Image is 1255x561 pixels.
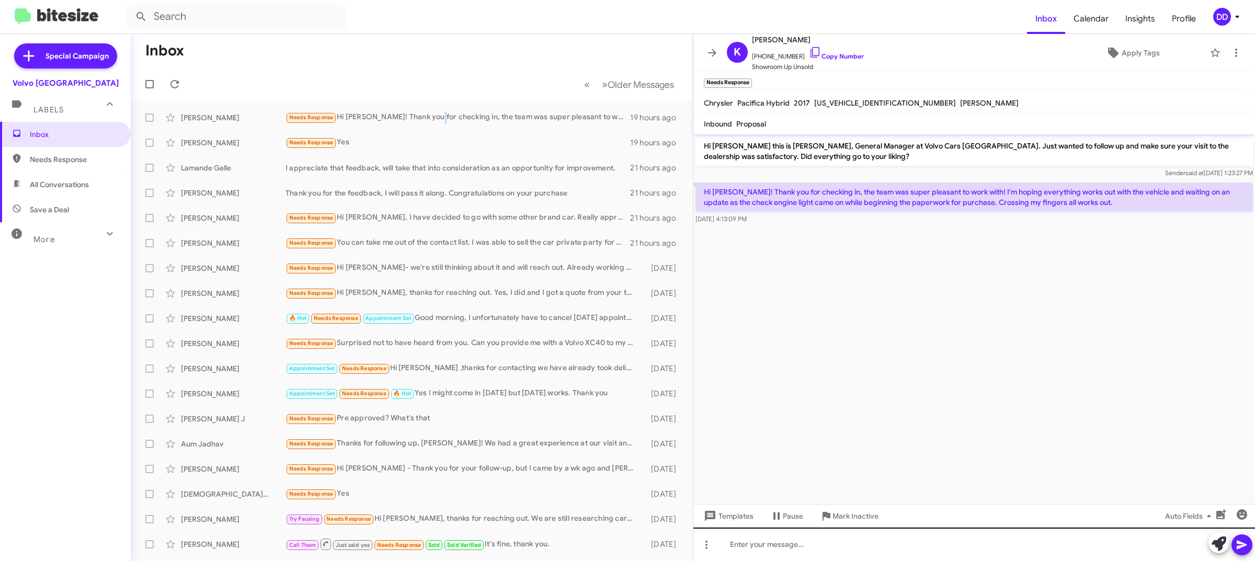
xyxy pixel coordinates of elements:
[1165,507,1215,525] span: Auto Fields
[342,365,386,372] span: Needs Response
[289,390,335,397] span: Appointment Set
[286,488,641,500] div: Yes
[286,387,641,399] div: Yes I might come in [DATE] but [DATE] works. Thank you
[14,43,117,68] a: Special Campaign
[181,388,286,399] div: [PERSON_NAME]
[734,44,741,61] span: K
[641,313,684,324] div: [DATE]
[13,78,119,88] div: Volvo [GEOGRAPHIC_DATA]
[630,213,684,223] div: 21 hours ago
[336,542,370,548] span: Just said yes
[1027,4,1065,34] span: Inbox
[289,465,334,472] span: Needs Response
[286,463,641,475] div: Hi [PERSON_NAME] - Thank you for your follow-up, but I came by a wk ago and [PERSON_NAME] gave me...
[794,98,810,108] span: 2017
[832,507,878,525] span: Mark Inactive
[1117,4,1163,34] span: Insights
[181,288,286,299] div: [PERSON_NAME]
[428,542,440,548] span: Sold
[752,62,864,72] span: Showroom Up Unsold
[286,212,630,224] div: Hi [PERSON_NAME], I have decided to go with some other brand car. Really appreciate you taking ou...
[181,514,286,524] div: [PERSON_NAME]
[289,290,334,296] span: Needs Response
[704,78,752,88] small: Needs Response
[181,363,286,374] div: [PERSON_NAME]
[314,315,358,322] span: Needs Response
[1163,4,1204,34] a: Profile
[641,464,684,474] div: [DATE]
[45,51,109,61] span: Special Campaign
[181,464,286,474] div: [PERSON_NAME]
[641,489,684,499] div: [DATE]
[286,362,641,374] div: Hi [PERSON_NAME] ,thanks for contacting we have already took delivery of s60 in [US_STATE] ,Thank...
[289,239,334,246] span: Needs Response
[641,388,684,399] div: [DATE]
[286,111,630,123] div: Hi [PERSON_NAME]! Thank you for checking in, the team was super pleasant to work with! I'm hoping...
[30,179,89,190] span: All Conversations
[289,365,335,372] span: Appointment Set
[812,507,887,525] button: Mark Inactive
[783,507,803,525] span: Pause
[1213,8,1231,26] div: DD
[289,214,334,221] span: Needs Response
[181,313,286,324] div: [PERSON_NAME]
[752,46,864,62] span: [PHONE_NUMBER]
[145,42,184,59] h1: Inbox
[809,52,864,60] a: Copy Number
[342,390,386,397] span: Needs Response
[289,114,334,121] span: Needs Response
[752,33,864,46] span: [PERSON_NAME]
[704,119,732,129] span: Inbound
[704,98,733,108] span: Chrysler
[127,4,346,29] input: Search
[602,78,608,91] span: »
[286,413,641,425] div: Pre approved? What's that
[608,79,674,90] span: Older Messages
[365,315,411,322] span: Appointment Set
[630,238,684,248] div: 21 hours ago
[1185,169,1204,177] span: said at
[326,516,371,522] span: Needs Response
[641,363,684,374] div: [DATE]
[693,507,762,525] button: Templates
[630,112,684,123] div: 19 hours ago
[181,439,286,449] div: Aum Jadhav
[641,338,684,349] div: [DATE]
[630,163,684,173] div: 21 hours ago
[584,78,590,91] span: «
[393,390,411,397] span: 🔥 Hot
[289,490,334,497] span: Needs Response
[181,238,286,248] div: [PERSON_NAME]
[960,98,1019,108] span: [PERSON_NAME]
[762,507,812,525] button: Pause
[289,415,334,422] span: Needs Response
[286,237,630,249] div: You can take me out of the contact list. I was able to sell the car private party for more than t...
[181,112,286,123] div: [PERSON_NAME]
[578,74,596,95] button: Previous
[286,163,630,173] div: I appreciate that feedback, will take that into consideration as an opportunity for improvement.
[181,338,286,349] div: [PERSON_NAME]
[289,315,307,322] span: 🔥 Hot
[814,98,956,108] span: [US_VEHICLE_IDENTIFICATION_NUMBER]
[181,163,286,173] div: Lamande Galle
[289,139,334,146] span: Needs Response
[1065,4,1117,34] a: Calendar
[695,136,1253,166] p: Hi [PERSON_NAME] this is [PERSON_NAME], General Manager at Volvo Cars [GEOGRAPHIC_DATA]. Just wan...
[181,539,286,549] div: [PERSON_NAME]
[286,337,641,349] div: Surprised not to have heard from you. Can you provide me with a Volvo XC40 to my specification?
[289,440,334,447] span: Needs Response
[1060,43,1205,62] button: Apply Tags
[641,263,684,273] div: [DATE]
[30,154,119,165] span: Needs Response
[695,215,747,223] span: [DATE] 4:13:09 PM
[286,438,641,450] div: Thanks for following up, [PERSON_NAME]! We had a great experience at our visit and are strongly c...
[286,188,630,198] div: Thank you for the feedback, I will pass it along. Congratulations on your purchase
[286,513,641,525] div: Hi [PERSON_NAME], thanks for reaching out. We are still researching cars that will fit our family...
[630,138,684,148] div: 19 hours ago
[737,98,790,108] span: Pacifica Hybrid
[30,129,119,140] span: Inbox
[181,138,286,148] div: [PERSON_NAME]
[286,312,641,324] div: Good morning, I unfortunately have to cancel [DATE] appointment. I will attempt on a different da...
[289,265,334,271] span: Needs Response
